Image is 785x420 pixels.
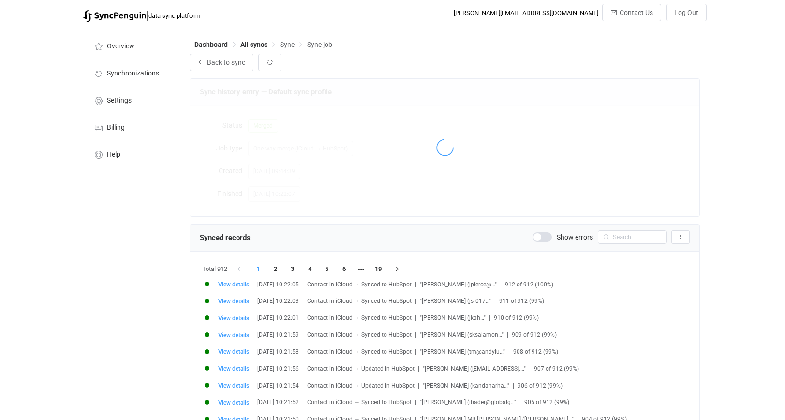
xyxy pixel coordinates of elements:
button: Log Out [666,4,707,21]
a: Help [83,140,180,167]
a: Synchronizations [83,59,180,86]
a: |data sync platform [83,9,200,22]
a: Billing [83,113,180,140]
span: Log Out [674,9,698,16]
span: | [146,9,148,22]
div: Breadcrumb [194,41,332,48]
span: Back to sync [207,59,245,66]
span: data sync platform [148,12,200,19]
span: Sync [280,41,295,48]
div: [PERSON_NAME][EMAIL_ADDRESS][DOMAIN_NAME] [454,9,598,16]
span: Settings [107,97,132,105]
span: Synced records [200,233,251,242]
span: Sync job [307,41,332,48]
button: Contact Us [602,4,661,21]
span: Overview [107,43,134,50]
span: Synchronizations [107,70,159,77]
a: Overview [83,32,180,59]
img: syncpenguin.svg [83,10,146,22]
span: All syncs [240,41,267,48]
span: Show errors [557,234,593,240]
span: Help [107,151,120,159]
a: Settings [83,86,180,113]
button: Back to sync [190,54,253,71]
span: Contact Us [620,9,653,16]
span: Dashboard [194,41,228,48]
input: Search [598,230,667,244]
span: Billing [107,124,125,132]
